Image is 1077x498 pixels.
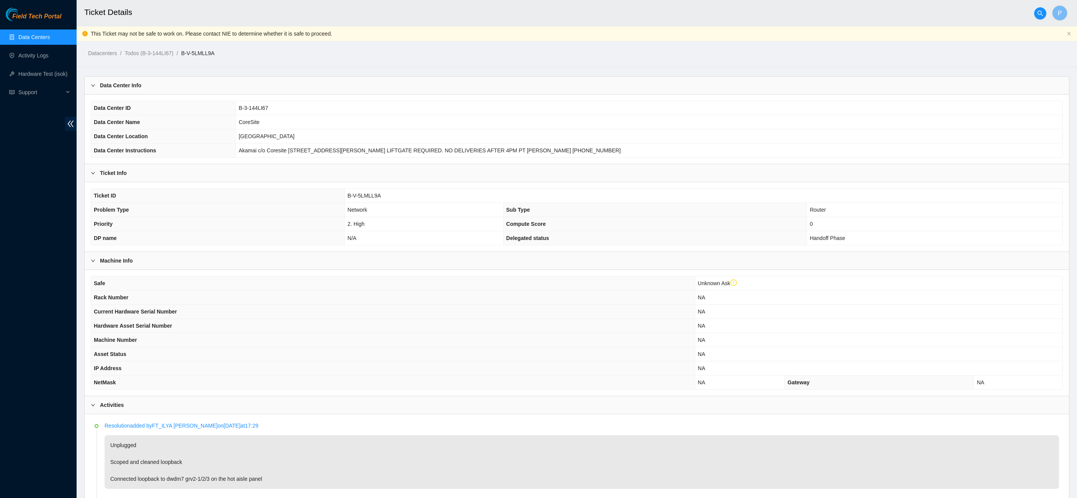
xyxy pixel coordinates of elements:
b: Machine Info [100,256,133,265]
span: CoreSite [239,119,259,125]
span: right [91,171,95,175]
button: search [1034,7,1046,20]
span: Asset Status [94,351,126,357]
span: Compute Score [506,221,546,227]
p: Resolution added by FT_ILYA [PERSON_NAME] on [DATE] at 17:29 [105,421,1059,430]
span: Problem Type [94,207,129,213]
b: Activities [100,401,124,409]
span: Handoff Phase [810,235,845,241]
span: NA [698,323,705,329]
a: B-V-5LMLL9A [181,50,214,56]
span: Sub Type [506,207,530,213]
span: P [1058,8,1062,18]
a: Data Centers [18,34,50,40]
span: B-V-5LMLL9A [347,193,381,199]
span: B-3-144LI67 [239,105,268,111]
span: Data Center Instructions [94,147,156,153]
span: Akamai c/o Coresite [STREET_ADDRESS][PERSON_NAME] LIFTGATE REQUIRED. NO DELIVERIES AFTER 4PM PT [... [239,147,621,153]
span: read [9,90,15,95]
span: 2. High [347,221,364,227]
span: Machine Number [94,337,137,343]
img: Akamai Technologies [6,8,39,21]
span: Hardware Asset Serial Number [94,323,172,329]
p: Unplugged Scoped and cleaned loopback Connected loopback to dwdm7 grv2-1/2/3 on the hot aisle panel [105,435,1059,489]
span: Support [18,85,64,100]
span: DP name [94,235,117,241]
span: search [1034,10,1046,16]
span: double-left [65,117,77,131]
span: right [91,83,95,88]
span: Router [810,207,826,213]
span: Safe [94,280,105,286]
span: Field Tech Portal [12,13,61,20]
span: Data Center ID [94,105,131,111]
span: IP Address [94,365,121,371]
a: Hardware Test (isok) [18,71,67,77]
span: right [91,403,95,407]
span: NA [977,379,984,385]
b: Ticket Info [100,169,127,177]
span: Rack Number [94,294,128,300]
span: NA [698,351,705,357]
div: Data Center Info [85,77,1069,94]
a: Akamai TechnologiesField Tech Portal [6,14,61,24]
a: Activity Logs [18,52,49,59]
span: Priority [94,221,113,227]
span: Ticket ID [94,193,116,199]
div: Ticket Info [85,164,1069,182]
span: 0 [810,221,813,227]
span: / [177,50,178,56]
span: NA [698,294,705,300]
span: right [91,258,95,263]
span: Delegated status [506,235,549,241]
span: Current Hardware Serial Number [94,309,177,315]
span: Data Center Name [94,119,140,125]
span: NA [698,337,705,343]
span: Gateway [787,379,810,385]
span: exclamation-circle [730,279,737,286]
div: Machine Info [85,252,1069,269]
span: [GEOGRAPHIC_DATA] [239,133,295,139]
button: P [1052,5,1067,21]
span: / [120,50,121,56]
span: N/A [347,235,356,241]
button: close [1067,31,1071,36]
span: Unknown Ask [698,280,737,286]
b: Data Center Info [100,81,141,90]
a: Datacenters [88,50,117,56]
div: Activities [85,396,1069,414]
a: Todos (B-3-144LI67) [124,50,173,56]
span: Data Center Location [94,133,148,139]
span: NA [698,379,705,385]
span: NA [698,365,705,371]
span: NA [698,309,705,315]
span: NetMask [94,379,116,385]
span: Network [347,207,367,213]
